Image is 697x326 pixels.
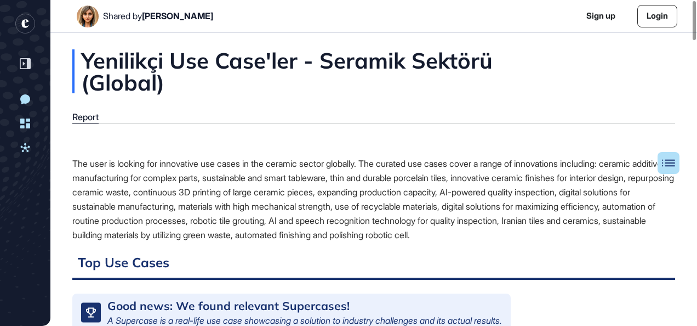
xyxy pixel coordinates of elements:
[72,49,675,93] div: Yenilikçi Use Case'ler - Seramik Sektörü (Global)
[15,14,35,33] div: entrapeer-logo
[103,11,213,21] div: Shared by
[77,5,99,27] img: User Image
[72,156,675,242] div: The user is looking for innovative use cases in the ceramic sector globally. The curated use case...
[107,316,502,325] div: A Supercase is a real-life use case showcasing a solution to industry challenges and its actual r...
[637,5,677,27] a: Login
[586,10,615,23] a: Sign up
[107,300,350,312] div: Good news: We found relevant Supercases!
[142,10,213,21] span: [PERSON_NAME]
[72,112,99,122] div: Report
[72,253,675,280] h2: Top Use Cases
